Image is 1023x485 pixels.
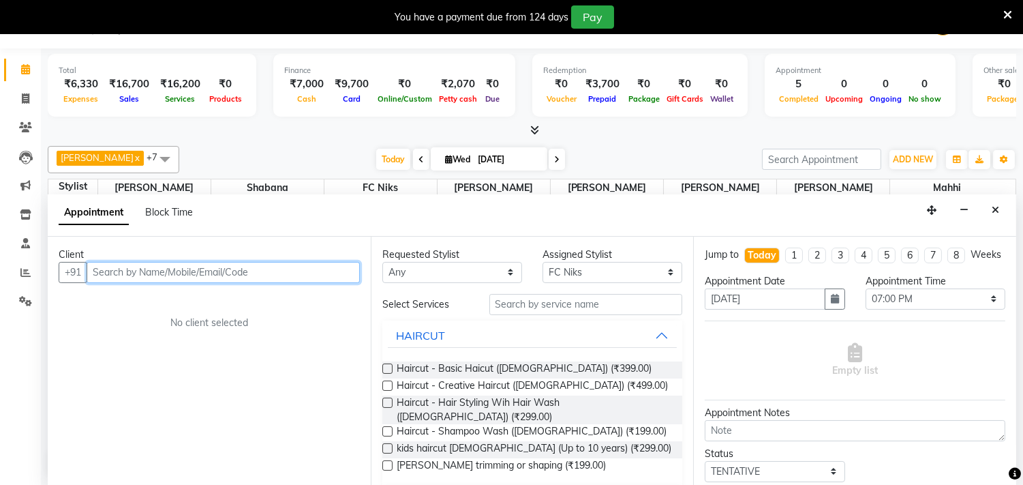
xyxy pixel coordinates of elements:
span: Cash [294,94,320,104]
li: 1 [785,248,803,263]
span: Today [376,149,410,170]
input: Search Appointment [762,149,881,170]
div: 0 [822,76,866,92]
span: Haircut - Hair Styling Wih Hair Wash ([DEMOGRAPHIC_DATA]) (₹299.00) [397,396,672,424]
div: Assigned Stylist [543,248,682,262]
div: Client [59,248,360,262]
div: 5 [776,76,822,92]
div: Stylist [48,179,97,194]
div: Weeks [971,248,1001,262]
li: 5 [878,248,896,263]
div: ₹0 [707,76,737,92]
span: [PERSON_NAME] [98,179,211,196]
div: HAIRCUT [396,327,445,344]
span: kids haircut [DEMOGRAPHIC_DATA] (Up to 10 years) (₹299.00) [397,441,671,458]
input: Search by service name [489,294,683,315]
span: [PERSON_NAME] [777,179,889,196]
span: Voucher [543,94,580,104]
span: [PERSON_NAME] [551,179,663,196]
span: Sales [116,94,142,104]
span: Online/Custom [374,94,436,104]
div: ₹7,000 [284,76,329,92]
li: 8 [947,248,965,263]
button: HAIRCUT [388,323,677,348]
button: Close [986,200,1005,221]
div: Select Services [372,297,479,312]
span: Shabana [211,179,324,196]
div: ₹9,700 [329,76,374,92]
span: Wed [442,154,474,164]
span: Card [339,94,364,104]
span: Empty list [832,343,878,378]
span: Haircut - Creative Haircut ([DEMOGRAPHIC_DATA]) (₹499.00) [397,379,668,396]
div: ₹0 [480,76,504,92]
span: [PERSON_NAME] [61,152,134,163]
span: [PERSON_NAME] [438,179,550,196]
a: x [134,152,140,163]
div: Appointment Time [866,274,1005,289]
button: ADD NEW [889,150,936,169]
div: ₹6,330 [59,76,104,92]
span: Gift Cards [663,94,707,104]
input: yyyy-mm-dd [705,289,825,310]
span: Haircut - Shampoo Wash ([DEMOGRAPHIC_DATA]) (₹199.00) [397,424,667,441]
input: 2025-09-03 [474,149,542,170]
span: FC Niks [324,179,437,196]
div: ₹16,700 [104,76,155,92]
span: Ongoing [866,94,905,104]
div: ₹0 [663,76,707,92]
li: 4 [855,248,872,263]
li: 6 [901,248,919,263]
span: [PERSON_NAME] [664,179,776,196]
li: 3 [831,248,849,263]
div: Requested Stylist [382,248,522,262]
div: Appointment [776,65,945,76]
span: Prepaid [585,94,620,104]
div: ₹0 [374,76,436,92]
div: 0 [866,76,905,92]
li: 2 [808,248,826,263]
div: Appointment Date [705,274,844,289]
li: 7 [924,248,942,263]
span: Package [625,94,663,104]
span: Appointment [59,201,129,225]
div: Jump to [705,248,739,262]
span: Completed [776,94,822,104]
span: +7 [147,151,168,162]
div: Status [705,447,844,461]
span: ADD NEW [893,154,933,164]
span: No show [905,94,945,104]
div: ₹3,700 [580,76,625,92]
span: Upcoming [822,94,866,104]
div: Today [748,248,776,263]
div: No client selected [91,316,327,330]
span: Services [162,94,199,104]
span: Expenses [61,94,102,104]
span: Wallet [707,94,737,104]
div: ₹0 [625,76,663,92]
div: You have a payment due from 124 days [395,10,568,25]
div: ₹0 [543,76,580,92]
span: Products [206,94,245,104]
div: Redemption [543,65,737,76]
span: Petty cash [436,94,480,104]
div: Finance [284,65,504,76]
span: Due [482,94,503,104]
div: ₹2,070 [436,76,480,92]
div: 0 [905,76,945,92]
span: [PERSON_NAME] trimming or shaping (₹199.00) [397,458,606,475]
div: ₹0 [206,76,245,92]
span: Haircut - Basic Haicut ([DEMOGRAPHIC_DATA]) (₹399.00) [397,362,652,379]
div: Appointment Notes [705,406,1005,420]
span: Mahhi [890,179,1003,196]
div: Total [59,65,245,76]
button: Pay [571,5,614,29]
div: ₹16,200 [155,76,206,92]
input: Search by Name/Mobile/Email/Code [87,262,360,283]
span: Block Time [145,206,193,218]
button: +91 [59,262,87,283]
